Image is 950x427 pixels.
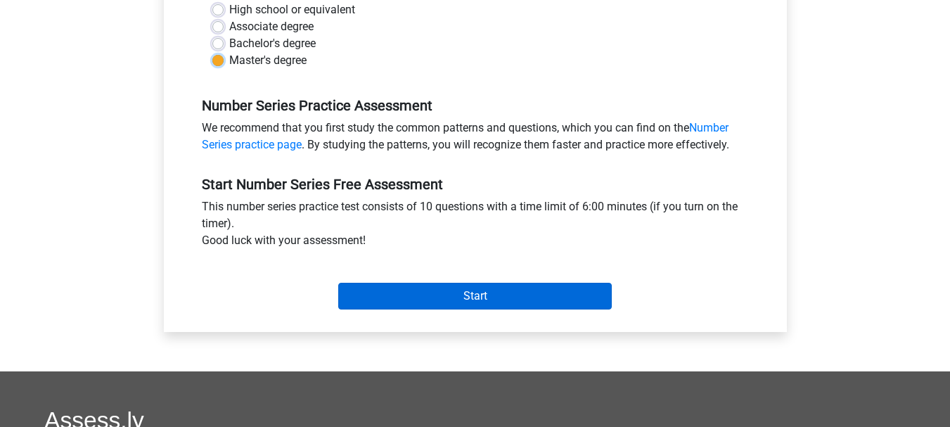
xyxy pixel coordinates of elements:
h5: Number Series Practice Assessment [202,97,749,114]
div: We recommend that you first study the common patterns and questions, which you can find on the . ... [191,120,759,159]
label: Associate degree [229,18,314,35]
div: This number series practice test consists of 10 questions with a time limit of 6:00 minutes (if y... [191,198,759,255]
h5: Start Number Series Free Assessment [202,176,749,193]
input: Start [338,283,612,310]
a: Number Series practice page [202,121,728,151]
label: High school or equivalent [229,1,355,18]
label: Bachelor's degree [229,35,316,52]
label: Master's degree [229,52,307,69]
